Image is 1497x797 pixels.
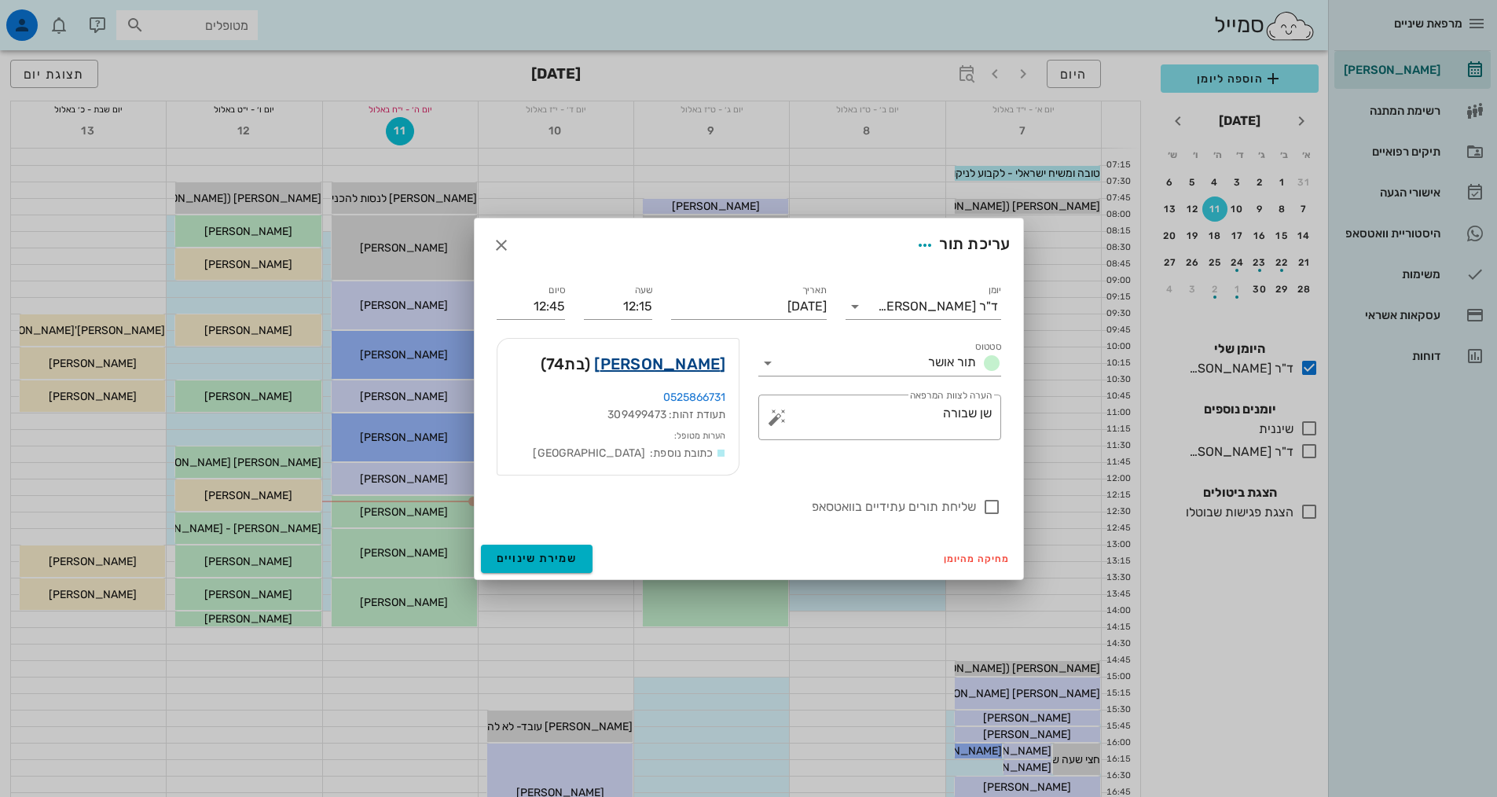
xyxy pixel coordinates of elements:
[497,552,578,565] span: שמירת שינויים
[758,351,1001,376] div: סטטוסתור אושר
[546,354,565,373] span: 74
[594,351,725,376] a: [PERSON_NAME]
[674,431,725,441] small: הערות מטופל:
[911,231,1010,259] div: עריכת תור
[533,446,713,460] span: כתובת נוספת: [GEOGRAPHIC_DATA]
[909,390,991,402] label: הערה לצוות המרפאה
[663,391,726,404] a: 0525866731
[549,285,565,296] label: סיום
[928,354,976,369] span: תור אושר
[497,499,976,515] label: שליחת תורים עתידיים בוואטסאפ
[937,548,1017,570] button: מחיקה מהיומן
[541,351,591,376] span: (בת )
[988,285,1001,296] label: יומן
[634,285,652,296] label: שעה
[510,406,726,424] div: תעודת זהות: 309499473
[802,285,827,296] label: תאריך
[846,294,1001,319] div: יומןד"ר [PERSON_NAME]
[878,299,998,314] div: ד"ר [PERSON_NAME]
[481,545,593,573] button: שמירת שינויים
[944,553,1011,564] span: מחיקה מהיומן
[975,341,1001,353] label: סטטוס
